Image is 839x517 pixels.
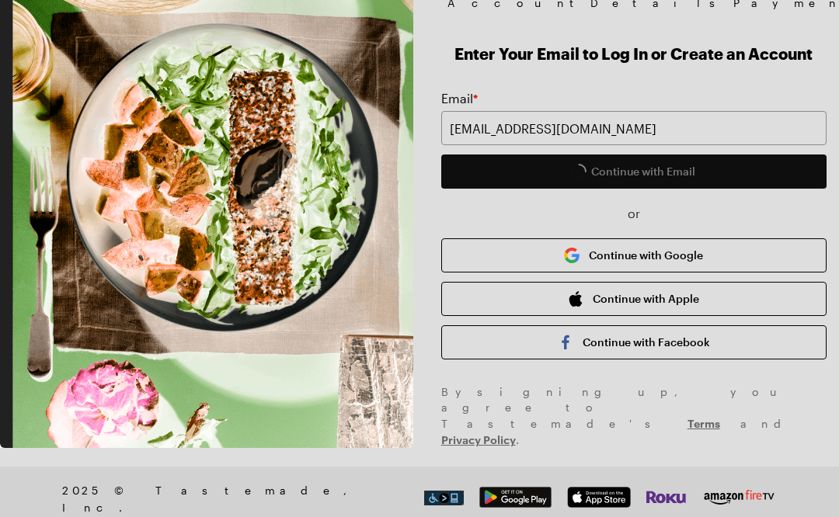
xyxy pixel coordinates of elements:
[479,487,552,512] a: Google Play
[62,482,424,516] span: 2025 © Tastemade, Inc.
[441,384,827,448] div: By signing up , you agree to Tastemade's and .
[646,487,686,508] img: Roku
[567,487,631,512] a: App Store
[424,491,464,505] img: This icon serves as a link to download the Level Access assistive technology app for individuals ...
[701,487,777,508] img: Amazon Fire TV
[479,487,552,508] img: Google Play
[441,43,827,64] h1: Enter Your Email to Log In or Create an Account
[441,89,478,108] label: Email
[567,487,631,508] img: App Store
[441,282,827,316] button: Continue with Apple
[441,432,516,446] a: Privacy Policy
[688,415,720,430] a: Terms
[646,487,686,512] a: Roku
[424,491,464,508] a: This icon serves as a link to download the Level Access assistive technology app for individuals ...
[441,238,827,272] button: Continue with Google
[441,325,827,359] button: Continue with Facebook
[441,204,827,223] span: or
[701,487,777,512] a: Amazon Fire TV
